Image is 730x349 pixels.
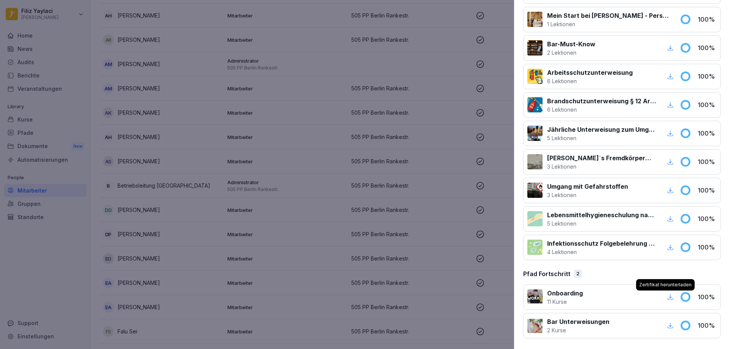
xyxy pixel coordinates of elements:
p: Bar-Must-Know [547,39,595,49]
p: 100 % [698,186,717,195]
p: Bar Unterweisungen [547,317,609,326]
p: 100 % [698,243,717,252]
p: 100 % [698,129,717,138]
p: Umgang mit Gefahrstoffen [547,182,628,191]
p: 100 % [698,72,717,81]
p: 100 % [698,321,717,330]
p: 6 Lektionen [547,77,633,85]
p: 5 Lektionen [547,220,656,227]
p: 2 Kurse [547,326,609,334]
p: Jährliche Unterweisung zum Umgang mit Schankanlagen [547,125,656,134]
p: 3 Lektionen [547,163,656,171]
p: 100 % [698,214,717,223]
p: 11 Kurse [547,298,583,306]
p: 5 Lektionen [547,134,656,142]
p: Infektionsschutz Folgebelehrung (nach §43 IfSG) [547,239,656,248]
p: Onboarding [547,289,583,298]
p: [PERSON_NAME]`s Fremdkörpermanagement [547,153,656,163]
p: 2 Lektionen [547,49,595,57]
p: Lebensmittelhygieneschulung nach EU-Verordnung (EG) Nr. 852 / 2004 [547,210,656,220]
p: Pfad Fortschritt [523,269,570,278]
div: 2 [574,270,582,278]
p: 6 Lektionen [547,106,656,114]
p: 100 % [698,292,717,302]
p: 100 % [698,100,717,109]
p: Mein Start bei [PERSON_NAME] - Personalfragebogen [547,11,671,20]
div: Zertifikat herunterladen [636,279,695,291]
p: Brandschutzunterweisung § 12 ArbSchG [547,96,656,106]
p: 100 % [698,157,717,166]
p: 4 Lektionen [547,248,656,256]
p: 1 Lektionen [547,20,671,28]
p: Arbeitsschutzunterweisung [547,68,633,77]
p: 100 % [698,15,717,24]
p: 100 % [698,43,717,52]
p: 3 Lektionen [547,191,628,199]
